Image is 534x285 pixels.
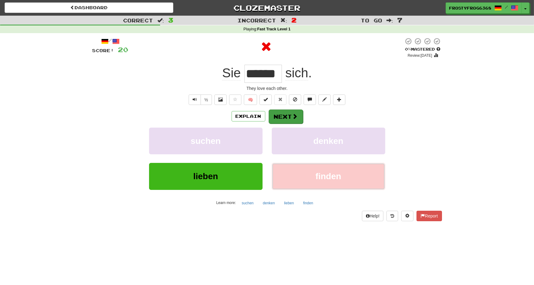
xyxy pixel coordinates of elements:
button: suchen [238,198,257,208]
a: FrostyFrog6368 / [446,2,522,13]
button: Set this sentence to 100% Mastered (alt+m) [259,94,272,105]
span: 0 % [405,47,411,52]
span: lieben [193,171,218,181]
a: Clozemaster [182,2,351,13]
div: They love each other. [92,85,442,91]
button: Ignore sentence (alt+i) [289,94,301,105]
span: To go [361,17,382,23]
button: lieben [281,198,297,208]
button: Report [417,211,442,221]
a: Dashboard [5,2,173,13]
span: Score: [92,48,114,53]
span: Sie [222,66,241,80]
div: / [92,37,129,45]
button: Explain [232,111,265,121]
button: denken [272,128,385,154]
button: 🧠 [244,94,257,105]
button: Help! [362,211,384,221]
span: 2 [291,16,297,24]
span: Correct [123,17,153,23]
button: finden [300,198,317,208]
span: 20 [118,46,129,53]
span: FrostyFrog6368 [449,5,491,11]
span: Incorrect [237,17,276,23]
span: / [505,5,508,9]
span: . [282,66,312,80]
button: Add to collection (alt+a) [333,94,345,105]
div: Mastered [404,47,442,52]
span: suchen [190,136,221,146]
span: sich [285,66,308,80]
button: denken [259,198,278,208]
span: 7 [397,16,402,24]
span: denken [313,136,343,146]
button: Favorite sentence (alt+f) [229,94,241,105]
button: suchen [149,128,263,154]
span: : [280,18,287,23]
button: ½ [201,94,212,105]
div: Text-to-speech controls [187,94,212,105]
span: : [157,18,164,23]
span: : [386,18,393,23]
button: Edit sentence (alt+d) [318,94,331,105]
small: Learn more: [216,201,236,205]
button: Reset to 0% Mastered (alt+r) [274,94,286,105]
button: Play sentence audio (ctl+space) [189,94,201,105]
button: Round history (alt+y) [386,211,398,221]
small: Review: [DATE] [408,53,432,58]
span: 3 [168,16,173,24]
button: Discuss sentence (alt+u) [304,94,316,105]
button: Show image (alt+x) [214,94,227,105]
button: finden [272,163,385,190]
strong: Fast Track Level 1 [257,27,291,31]
button: lieben [149,163,263,190]
span: finden [316,171,341,181]
button: Next [269,110,303,124]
